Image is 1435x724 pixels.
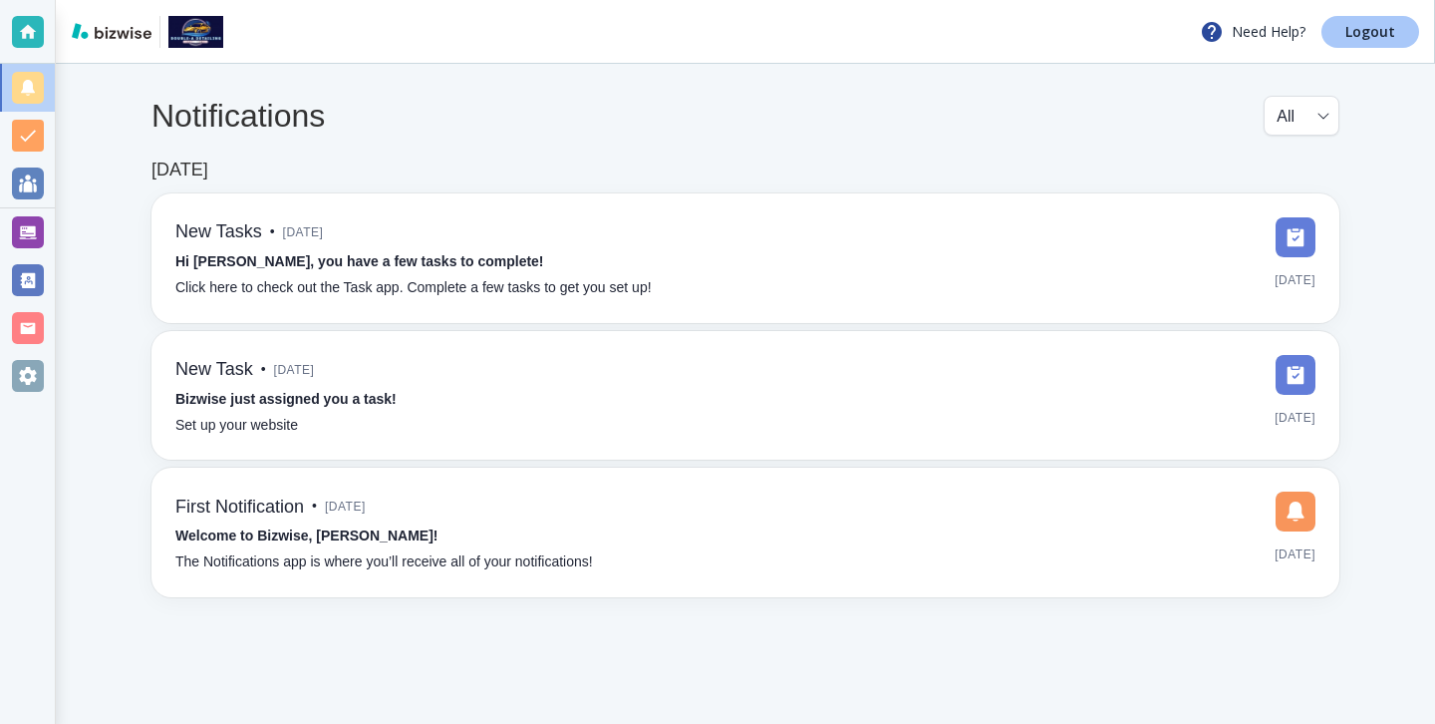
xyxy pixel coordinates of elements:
[175,391,397,407] strong: Bizwise just assigned you a task!
[1275,265,1315,295] span: [DATE]
[283,217,324,247] span: [DATE]
[175,253,544,269] strong: Hi [PERSON_NAME], you have a few tasks to complete!
[261,359,266,381] p: •
[151,193,1339,323] a: New Tasks•[DATE]Hi [PERSON_NAME], you have a few tasks to complete!Click here to check out the Ta...
[270,221,275,243] p: •
[1345,25,1395,39] p: Logout
[72,23,151,39] img: bizwise
[1200,20,1305,44] p: Need Help?
[168,16,223,48] img: Double-A Detailing
[1276,492,1315,532] img: DashboardSidebarNotification.svg
[151,331,1339,461] a: New Task•[DATE]Bizwise just assigned you a task!Set up your website[DATE]
[175,497,304,519] h6: First Notification
[175,551,593,573] p: The Notifications app is where you’ll receive all of your notifications!
[175,415,298,437] p: Set up your website
[1275,540,1315,569] span: [DATE]
[175,277,652,299] p: Click here to check out the Task app. Complete a few tasks to get you set up!
[274,355,315,385] span: [DATE]
[1276,355,1315,395] img: DashboardSidebarTasks.svg
[175,359,253,381] h6: New Task
[151,160,208,181] h6: [DATE]
[151,468,1339,597] a: First Notification•[DATE]Welcome to Bizwise, [PERSON_NAME]!The Notifications app is where you’ll ...
[151,97,325,135] h4: Notifications
[1277,97,1326,135] div: All
[1275,403,1315,433] span: [DATE]
[325,492,366,522] span: [DATE]
[175,221,262,243] h6: New Tasks
[175,528,437,543] strong: Welcome to Bizwise, [PERSON_NAME]!
[1276,217,1315,257] img: DashboardSidebarTasks.svg
[312,496,317,518] p: •
[1321,16,1419,48] a: Logout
